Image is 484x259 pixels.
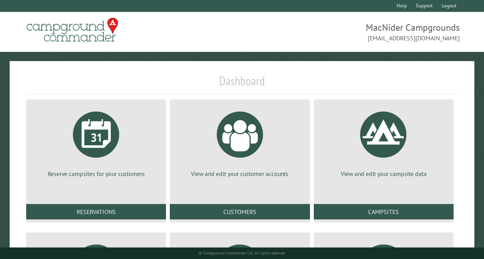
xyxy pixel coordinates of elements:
[24,73,460,95] h1: Dashboard
[323,106,444,178] a: View and edit your campsite data
[314,204,454,219] a: Campsites
[170,204,310,219] a: Customers
[323,169,444,178] p: View and edit your campsite data
[35,169,157,178] p: Reserve campsites for your customers
[242,21,460,43] span: MacNider Campgrounds [EMAIL_ADDRESS][DOMAIN_NAME]
[26,204,166,219] a: Reservations
[35,106,157,178] a: Reserve campsites for your customers
[199,251,286,256] small: © Campground Commander LLC. All rights reserved.
[24,15,121,45] img: Campground Commander
[179,169,300,178] p: View and edit your customer accounts
[179,106,300,178] a: View and edit your customer accounts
